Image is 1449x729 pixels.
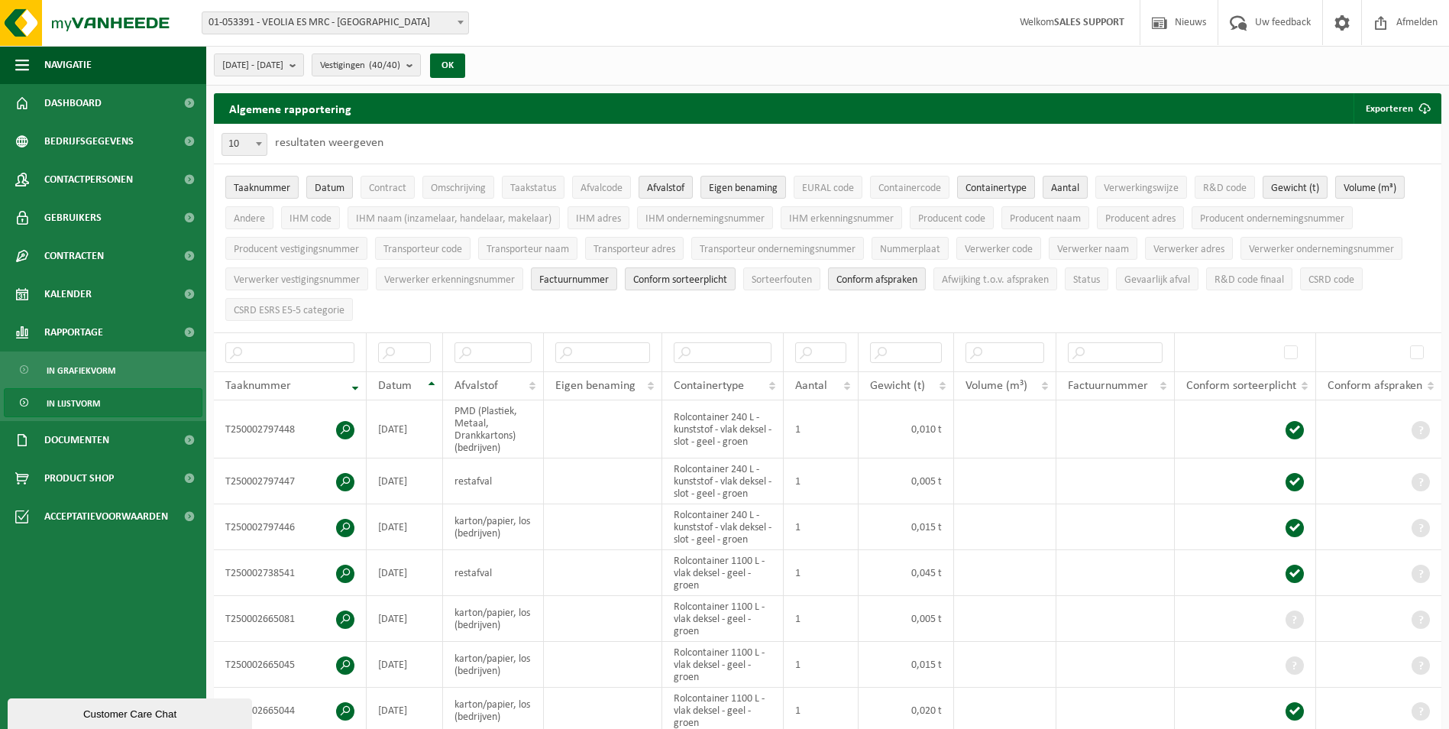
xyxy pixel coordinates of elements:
button: AndereAndere: Activate to sort [225,206,273,229]
button: VerwerkingswijzeVerwerkingswijze: Activate to sort [1095,176,1187,199]
td: 1 [784,550,859,596]
button: Transporteur ondernemingsnummerTransporteur ondernemingsnummer : Activate to sort [691,237,864,260]
span: Dashboard [44,84,102,122]
td: 0,045 t [859,550,954,596]
span: 01-053391 - VEOLIA ES MRC - ANTWERPEN [202,11,469,34]
span: Verwerker naam [1057,244,1129,255]
span: Afwijking t.o.v. afspraken [942,274,1049,286]
span: CSRD ESRS E5-5 categorie [234,305,344,316]
button: EURAL codeEURAL code: Activate to sort [794,176,862,199]
button: AfvalcodeAfvalcode: Activate to sort [572,176,631,199]
span: R&D code finaal [1215,274,1284,286]
td: T250002665045 [214,642,367,688]
span: Afvalstof [454,380,498,392]
span: [DATE] - [DATE] [222,54,283,77]
td: [DATE] [367,400,443,458]
button: TaaknummerTaaknummer: Activate to remove sorting [225,176,299,199]
td: [DATE] [367,504,443,550]
span: Contactpersonen [44,160,133,199]
button: [DATE] - [DATE] [214,53,304,76]
span: Conform sorteerplicht [1186,380,1296,392]
button: Afwijking t.o.v. afsprakenAfwijking t.o.v. afspraken: Activate to sort [933,267,1057,290]
button: SorteerfoutenSorteerfouten: Activate to sort [743,267,820,290]
button: Verwerker ondernemingsnummerVerwerker ondernemingsnummer: Activate to sort [1240,237,1402,260]
td: 0,005 t [859,596,954,642]
td: [DATE] [367,458,443,504]
span: Verwerker erkenningsnummer [384,274,515,286]
button: ContractContract: Activate to sort [361,176,415,199]
span: Product Shop [44,459,114,497]
span: IHM naam (inzamelaar, handelaar, makelaar) [356,213,551,225]
span: Containercode [878,183,941,194]
button: StatusStatus: Activate to sort [1065,267,1108,290]
button: OmschrijvingOmschrijving: Activate to sort [422,176,494,199]
span: Transporteur naam [487,244,569,255]
span: Conform afspraken [836,274,917,286]
button: AantalAantal: Activate to sort [1043,176,1088,199]
button: Transporteur codeTransporteur code: Activate to sort [375,237,471,260]
span: Aantal [1051,183,1079,194]
span: Gewicht (t) [870,380,925,392]
span: Verwerker ondernemingsnummer [1249,244,1394,255]
span: EURAL code [802,183,854,194]
td: T250002797446 [214,504,367,550]
span: In lijstvorm [47,389,100,418]
button: R&D codeR&amp;D code: Activate to sort [1195,176,1255,199]
span: 01-053391 - VEOLIA ES MRC - ANTWERPEN [202,12,468,34]
span: Volume (m³) [965,380,1027,392]
span: Eigen benaming [555,380,636,392]
span: Contract [369,183,406,194]
span: Conform afspraken [1328,380,1422,392]
td: Rolcontainer 240 L - kunststof - vlak deksel - slot - geel - groen [662,458,784,504]
button: Conform afspraken : Activate to sort [828,267,926,290]
button: AfvalstofAfvalstof: Activate to sort [639,176,693,199]
span: Volume (m³) [1344,183,1396,194]
td: 1 [784,596,859,642]
button: Producent naamProducent naam: Activate to sort [1001,206,1089,229]
button: IHM ondernemingsnummerIHM ondernemingsnummer: Activate to sort [637,206,773,229]
td: Rolcontainer 1100 L - vlak deksel - geel - groen [662,550,784,596]
span: CSRD code [1308,274,1354,286]
button: Producent vestigingsnummerProducent vestigingsnummer: Activate to sort [225,237,367,260]
td: karton/papier, los (bedrijven) [443,596,544,642]
span: Status [1073,274,1100,286]
td: Rolcontainer 240 L - kunststof - vlak deksel - slot - geel - groen [662,400,784,458]
span: Bedrijfsgegevens [44,122,134,160]
span: Nummerplaat [880,244,940,255]
span: Gevaarlijk afval [1124,274,1190,286]
span: Taaknummer [225,380,291,392]
td: T250002797448 [214,400,367,458]
td: karton/papier, los (bedrijven) [443,642,544,688]
button: Gewicht (t)Gewicht (t): Activate to sort [1263,176,1328,199]
button: Verwerker naamVerwerker naam: Activate to sort [1049,237,1137,260]
span: Afvalstof [647,183,684,194]
span: Transporteur ondernemingsnummer [700,244,855,255]
span: Acceptatievoorwaarden [44,497,168,536]
a: In lijstvorm [4,388,202,417]
td: 1 [784,400,859,458]
span: Documenten [44,421,109,459]
button: CSRD ESRS E5-5 categorieCSRD ESRS E5-5 categorie: Activate to sort [225,298,353,321]
button: OK [430,53,465,78]
td: restafval [443,550,544,596]
button: Exporteren [1354,93,1440,124]
strong: SALES SUPPORT [1054,17,1124,28]
span: IHM code [289,213,332,225]
td: T250002738541 [214,550,367,596]
button: Verwerker codeVerwerker code: Activate to sort [956,237,1041,260]
td: Rolcontainer 1100 L - vlak deksel - geel - groen [662,596,784,642]
span: Kalender [44,275,92,313]
span: Transporteur adres [594,244,675,255]
button: IHM codeIHM code: Activate to sort [281,206,340,229]
td: Rolcontainer 1100 L - vlak deksel - geel - groen [662,642,784,688]
button: Producent ondernemingsnummerProducent ondernemingsnummer: Activate to sort [1192,206,1353,229]
td: [DATE] [367,596,443,642]
button: Transporteur adresTransporteur adres: Activate to sort [585,237,684,260]
span: Containertype [965,183,1027,194]
td: restafval [443,458,544,504]
button: IHM naam (inzamelaar, handelaar, makelaar)IHM naam (inzamelaar, handelaar, makelaar): Activate to... [348,206,560,229]
count: (40/40) [369,60,400,70]
a: In grafiekvorm [4,355,202,384]
span: Taakstatus [510,183,556,194]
